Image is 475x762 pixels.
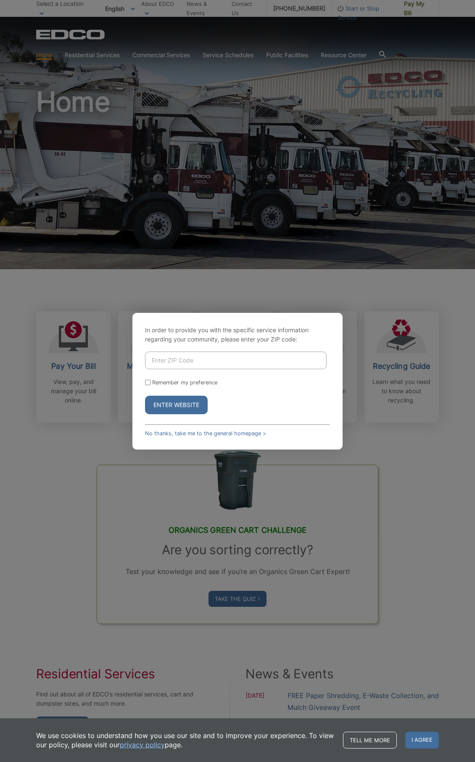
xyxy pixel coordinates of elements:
[343,732,397,749] a: Tell me more
[145,325,330,344] p: In order to provide you with the specific service information regarding your community, please en...
[145,430,266,437] a: No thanks, take me to the general homepage >
[36,731,335,749] p: We use cookies to understand how you use our site and to improve your experience. To view our pol...
[152,379,217,386] label: Remember my preference
[145,352,327,369] input: Enter ZIP Code
[145,396,208,414] button: Enter Website
[405,732,439,749] span: I agree
[120,740,165,749] a: privacy policy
